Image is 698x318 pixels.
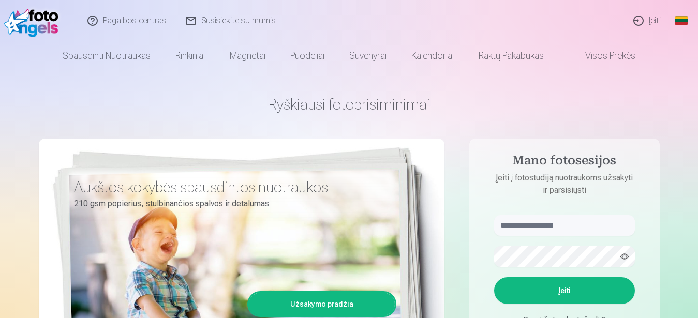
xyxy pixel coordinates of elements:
[4,4,64,37] img: /fa2
[484,172,645,196] p: Įeiti į fotostudiją nuotraukoms užsakyti ir parsisiųsti
[494,277,635,304] button: Įeiti
[484,153,645,172] h4: Mano fotosesijos
[556,41,648,70] a: Visos prekės
[74,178,389,196] h3: Aukštos kokybės spausdintos nuotraukos
[249,293,395,315] a: Užsakymo pradžia
[50,41,163,70] a: Spausdinti nuotraukas
[217,41,278,70] a: Magnetai
[399,41,466,70] a: Kalendoriai
[337,41,399,70] a: Suvenyrai
[74,196,389,211] p: 210 gsm popierius, stulbinančios spalvos ir detalumas
[466,41,556,70] a: Raktų pakabukas
[278,41,337,70] a: Puodeliai
[39,95,660,114] h1: Ryškiausi fotoprisiminimai
[163,41,217,70] a: Rinkiniai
